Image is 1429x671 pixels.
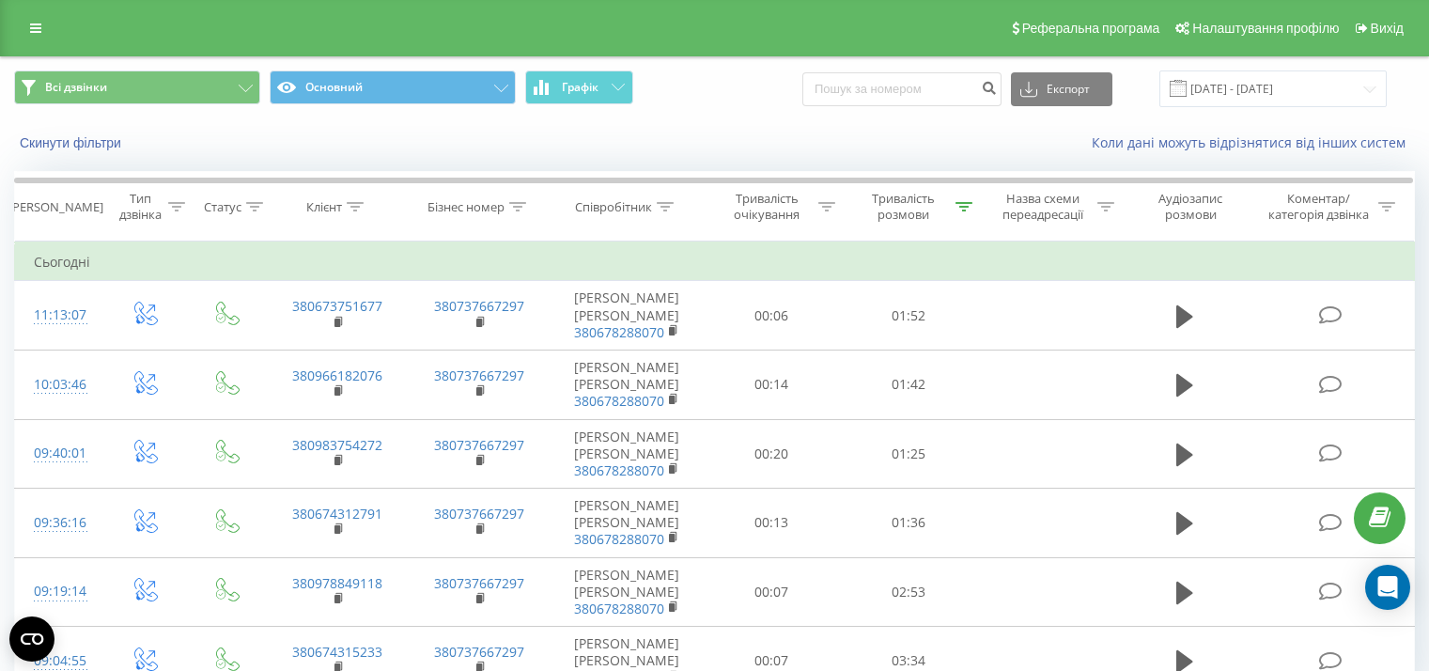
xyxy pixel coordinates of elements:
[840,350,976,419] td: 01:42
[292,643,382,661] a: 380674315233
[292,436,382,454] a: 380983754272
[551,281,704,351] td: [PERSON_NAME] [PERSON_NAME]
[8,199,103,215] div: [PERSON_NAME]
[704,419,840,489] td: 00:20
[704,350,840,419] td: 00:14
[840,281,976,351] td: 01:52
[575,199,652,215] div: Співробітник
[1371,21,1404,36] span: Вихід
[270,70,516,104] button: Основний
[704,281,840,351] td: 00:06
[434,505,524,523] a: 380737667297
[562,81,598,94] span: Графік
[34,367,84,403] div: 10:03:46
[840,557,976,627] td: 02:53
[34,573,84,610] div: 09:19:14
[14,70,260,104] button: Всі дзвінки
[292,297,382,315] a: 380673751677
[551,557,704,627] td: [PERSON_NAME] [PERSON_NAME]
[840,419,976,489] td: 01:25
[434,367,524,384] a: 380737667297
[118,191,163,223] div: Тип дзвінка
[551,419,704,489] td: [PERSON_NAME] [PERSON_NAME]
[574,392,664,410] a: 380678288070
[45,80,107,95] span: Всі дзвінки
[525,70,633,104] button: Графік
[551,350,704,419] td: [PERSON_NAME] [PERSON_NAME]
[306,199,342,215] div: Клієнт
[857,191,951,223] div: Тривалість розмови
[1092,133,1415,151] a: Коли дані можуть відрізнятися вiд інших систем
[574,530,664,548] a: 380678288070
[1022,21,1160,36] span: Реферальна програма
[434,574,524,592] a: 380737667297
[427,199,505,215] div: Бізнес номер
[34,435,84,472] div: 09:40:01
[551,489,704,558] td: [PERSON_NAME] [PERSON_NAME]
[994,191,1093,223] div: Назва схеми переадресації
[1264,191,1374,223] div: Коментар/категорія дзвінка
[840,489,976,558] td: 01:36
[574,323,664,341] a: 380678288070
[1192,21,1339,36] span: Налаштування профілю
[292,505,382,523] a: 380674312791
[704,557,840,627] td: 00:07
[434,436,524,454] a: 380737667297
[34,505,84,541] div: 09:36:16
[292,367,382,384] a: 380966182076
[15,243,1415,281] td: Сьогодні
[574,600,664,617] a: 380678288070
[721,191,815,223] div: Тривалість очікування
[34,297,84,334] div: 11:13:07
[574,461,664,479] a: 380678288070
[802,72,1002,106] input: Пошук за номером
[434,297,524,315] a: 380737667297
[292,574,382,592] a: 380978849118
[204,199,241,215] div: Статус
[14,134,131,151] button: Скинути фільтри
[9,616,54,662] button: Open CMP widget
[434,643,524,661] a: 380737667297
[704,489,840,558] td: 00:13
[1365,565,1410,610] div: Open Intercom Messenger
[1136,191,1246,223] div: Аудіозапис розмови
[1011,72,1112,106] button: Експорт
